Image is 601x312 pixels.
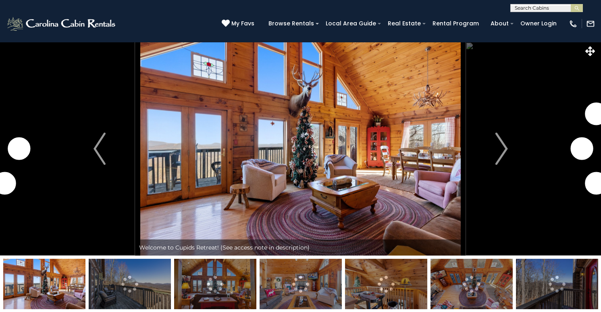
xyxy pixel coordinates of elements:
img: 163281213 [345,259,427,309]
span: My Favs [231,19,254,28]
button: Next [466,42,537,256]
img: arrow [495,133,507,165]
a: Owner Login [516,17,561,30]
a: Real Estate [384,17,425,30]
a: Rental Program [428,17,483,30]
img: 163281208 [89,259,171,309]
button: Previous [64,42,135,256]
a: My Favs [222,19,256,28]
img: 163281211 [174,259,256,309]
a: About [487,17,513,30]
img: 163281215 [516,259,598,309]
img: mail-regular-white.png [586,19,595,28]
img: 163281214 [430,259,513,309]
img: White-1-2.png [6,16,118,32]
img: 163281212 [260,259,342,309]
img: arrow [94,133,106,165]
div: Welcome to Cupids Retreat! (See access note in description) [135,239,466,256]
img: 163281209 [3,259,85,309]
a: Local Area Guide [322,17,380,30]
a: Browse Rentals [264,17,318,30]
img: phone-regular-white.png [569,19,578,28]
